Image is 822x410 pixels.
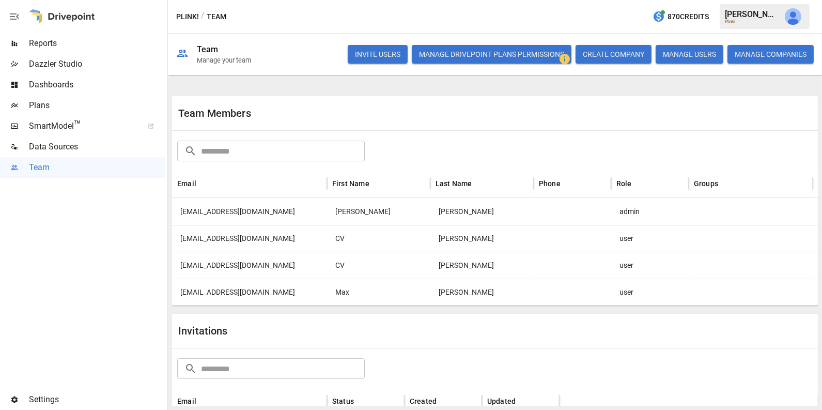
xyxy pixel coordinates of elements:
span: 870 Credits [668,10,709,23]
div: Luthy [430,279,534,306]
button: Sort [517,394,531,408]
button: Sort [719,176,734,191]
div: Team [197,44,219,54]
button: 870Credits [648,7,713,26]
span: Dazzler Studio [29,58,165,70]
div: CV [327,252,430,279]
span: Settings [29,393,165,406]
div: Max [327,279,430,306]
div: Team Members [178,107,495,119]
div: Role [616,179,632,188]
div: Email [177,397,196,405]
button: Plink! [176,10,199,23]
div: Invitations [178,325,495,337]
div: [PERSON_NAME] [725,9,779,19]
span: Data Sources [29,141,165,153]
div: max@drinkplink.com [172,279,327,306]
span: Team [29,161,165,174]
div: Last Name [436,179,472,188]
span: SmartModel [29,120,136,132]
div: Plink! [725,19,779,24]
div: user [611,252,689,279]
div: Montgomery-Smith [430,198,534,225]
span: ™ [74,118,81,131]
div: Howe [430,252,534,279]
div: plinkops@outlook.com [172,252,327,279]
div: Phone [539,179,561,188]
div: / [201,10,205,23]
div: Luke [327,198,430,225]
button: Sort [370,176,385,191]
div: Manage your team [197,56,251,64]
div: Created [410,397,437,405]
div: admin [611,198,689,225]
button: Sort [473,176,488,191]
div: ops@drinkplink.com [172,225,327,252]
button: Julie Wilton [779,2,808,31]
div: Howe [430,225,534,252]
div: First Name [332,179,369,188]
button: Sort [197,394,212,408]
div: Updated [487,397,516,405]
div: Status [332,397,354,405]
button: CREATE COMPANY [576,45,652,64]
span: Reports [29,37,165,50]
button: Sort [197,176,212,191]
div: CV [327,225,430,252]
button: Sort [355,394,369,408]
button: MANAGE USERS [656,45,723,64]
button: Manage Drivepoint Plans Permissions [412,45,571,64]
button: Sort [438,394,452,408]
div: Groups [694,179,718,188]
button: MANAGE COMPANIES [727,45,814,64]
span: Dashboards [29,79,165,91]
div: user [611,279,689,306]
button: Sort [562,176,576,191]
div: Email [177,179,196,188]
div: luke@drinkplink.com [172,198,327,225]
button: Sort [633,176,647,191]
img: Julie Wilton [785,8,801,25]
span: Plans [29,99,165,112]
div: user [611,225,689,252]
button: INVITE USERS [348,45,408,64]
